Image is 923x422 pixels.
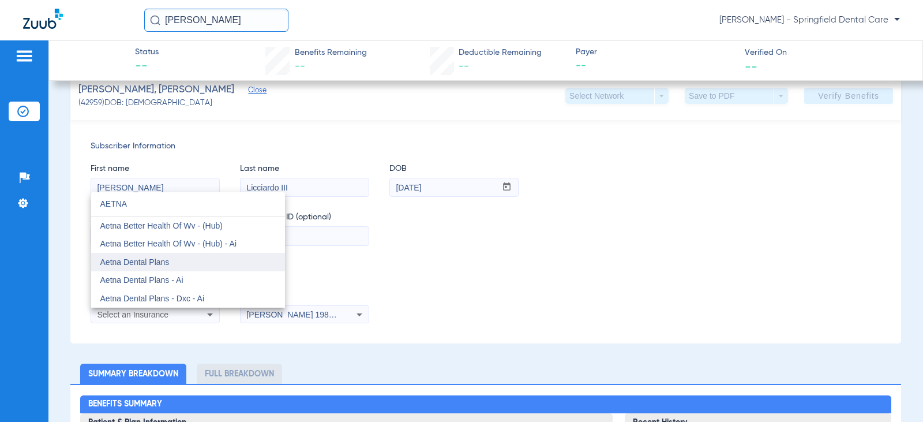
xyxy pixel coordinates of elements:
span: Aetna Dental Plans - Dxc - Ai [100,294,205,303]
input: dropdown search [91,192,285,216]
span: Aetna Dental Plans [100,257,170,267]
span: Aetna Better Health Of Wv - (Hub) - Ai [100,239,237,248]
span: Aetna Dental Plans - Ai [100,275,183,285]
span: Aetna Better Health Of Wv - (Hub) [100,221,223,230]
